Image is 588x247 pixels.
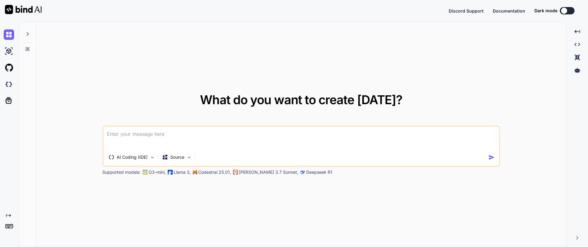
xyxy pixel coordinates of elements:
img: claude [233,170,238,175]
img: Pick Models [186,155,191,160]
button: Discord Support [449,8,484,14]
img: Llama2 [168,170,172,175]
img: Mistral-AI [193,170,197,174]
img: GPT-4 [142,170,147,175]
p: Source [170,154,184,160]
p: Deepseek R1 [306,169,332,175]
img: claude [300,170,305,175]
img: githubLight [4,63,14,73]
p: Codestral 25.01, [198,169,231,175]
span: What do you want to create [DATE]? [200,92,402,107]
img: icon [488,154,495,161]
p: [PERSON_NAME] 3.7 Sonnet, [239,169,298,175]
img: chat [4,29,14,40]
p: Supported models: [102,169,141,175]
p: AI Coding (IDE) [117,154,148,160]
span: Documentation [493,8,525,13]
p: Llama 3, [174,169,191,175]
img: Pick Tools [149,155,155,160]
span: Dark mode [534,8,557,14]
img: Bind AI [5,5,42,14]
span: Discord Support [449,8,484,13]
p: O3-mini, [149,169,166,175]
button: Documentation [493,8,525,14]
img: darkCloudIdeIcon [4,79,14,89]
img: ai-studio [4,46,14,56]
